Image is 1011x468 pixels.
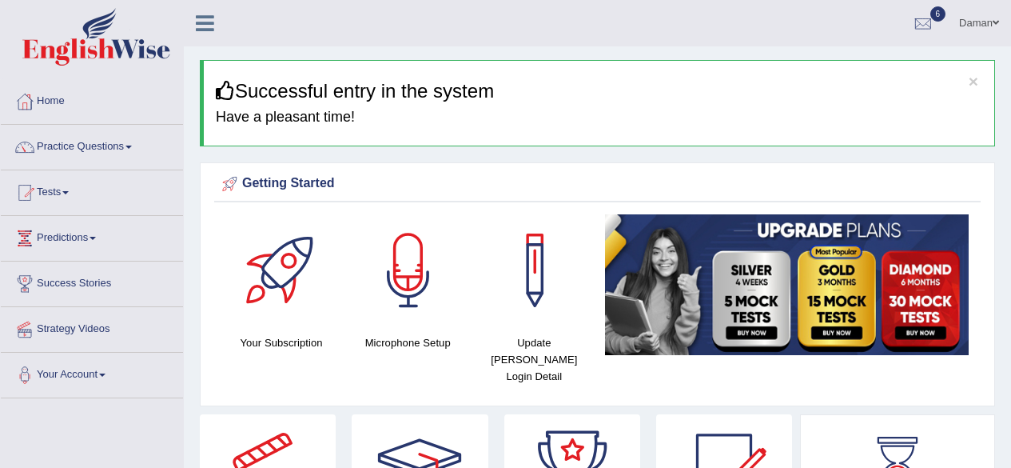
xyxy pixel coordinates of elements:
span: 6 [930,6,946,22]
h4: Your Subscription [226,334,336,351]
a: Practice Questions [1,125,183,165]
a: Success Stories [1,262,183,302]
a: Predictions [1,216,183,256]
h4: Have a pleasant time! [216,110,982,126]
a: Your Account [1,353,183,393]
h3: Successful entry in the system [216,81,982,102]
h4: Microphone Setup [352,334,463,351]
a: Strategy Videos [1,307,183,347]
img: small5.jpg [605,214,969,355]
button: × [969,73,978,90]
a: Tests [1,170,183,210]
a: Home [1,79,183,119]
div: Getting Started [218,172,977,196]
h4: Update [PERSON_NAME] Login Detail [479,334,589,385]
